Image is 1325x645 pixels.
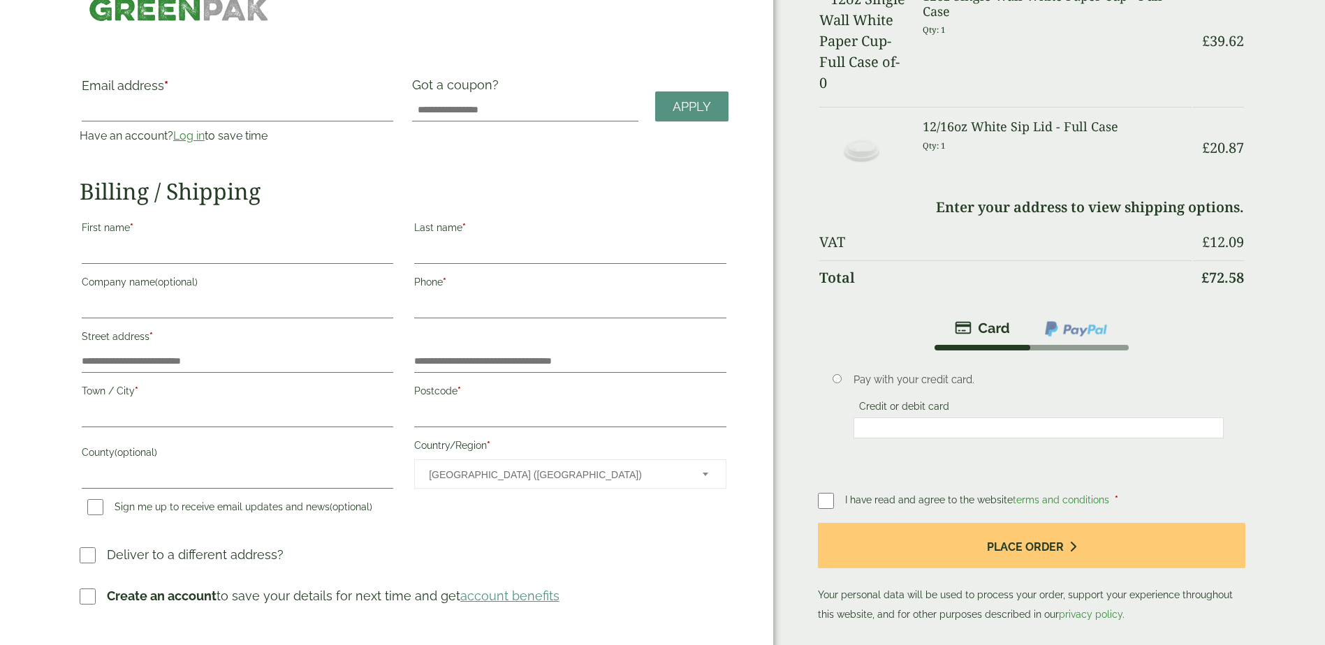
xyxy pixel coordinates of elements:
label: Town / City [82,381,393,405]
p: Deliver to a different address? [107,545,284,564]
abbr: required [487,440,490,451]
small: Qty: 1 [923,140,946,151]
p: to save your details for next time and get [107,586,559,605]
iframe: Secure card payment input frame [858,422,1220,434]
a: terms and conditions [1013,494,1109,505]
a: Log in [173,129,205,142]
label: First name [82,218,393,242]
abbr: required [130,222,133,233]
span: United Kingdom (UK) [429,460,683,489]
span: £ [1202,138,1210,157]
label: Sign me up to receive email updates and news [82,501,378,517]
img: stripe.png [955,320,1010,336]
bdi: 39.62 [1202,31,1244,50]
span: £ [1201,268,1209,287]
bdi: 20.87 [1202,138,1244,157]
p: Your personal data will be used to process your order, support your experience throughout this we... [818,523,1246,624]
h3: 12/16oz White Sip Lid - Full Case [923,119,1192,135]
abbr: required [457,385,461,396]
bdi: 72.58 [1201,268,1244,287]
span: Country/Region [414,459,726,489]
th: VAT [819,225,1192,259]
label: Street address [82,327,393,350]
span: Apply [673,99,711,114]
th: Total [819,260,1192,295]
a: privacy policy [1059,609,1122,620]
abbr: required [135,385,138,396]
label: Postcode [414,381,726,405]
span: £ [1202,232,1210,251]
span: (optional) [330,501,372,512]
small: Qty: 1 [923,24,946,35]
a: account benefits [460,588,559,603]
span: (optional) [155,276,198,288]
span: (optional) [115,447,157,458]
span: £ [1202,31,1210,50]
label: Country/Region [414,436,726,459]
p: Pay with your credit card. [854,372,1224,387]
label: Email address [82,80,393,99]
input: Sign me up to receive email updates and news(optional) [87,499,103,515]
img: ppcp-gateway.png [1044,320,1108,338]
span: I have read and agree to the website [845,494,1112,505]
p: Have an account? to save time [80,128,395,144]
a: Apply [655,91,729,121]
td: Enter your address to view shipping options. [819,191,1245,224]
label: Phone [414,272,726,296]
label: Got a coupon? [412,77,504,99]
strong: Create an account [107,588,217,603]
abbr: required [443,276,446,288]
abbr: required [462,222,466,233]
label: Credit or debit card [854,401,955,416]
h2: Billing / Shipping [80,178,729,205]
abbr: required [164,78,168,93]
abbr: required [149,331,153,342]
label: County [82,443,393,466]
button: Place order [818,523,1246,568]
bdi: 12.09 [1202,232,1244,251]
abbr: required [1115,494,1118,505]
label: Company name [82,272,393,296]
label: Last name [414,218,726,242]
